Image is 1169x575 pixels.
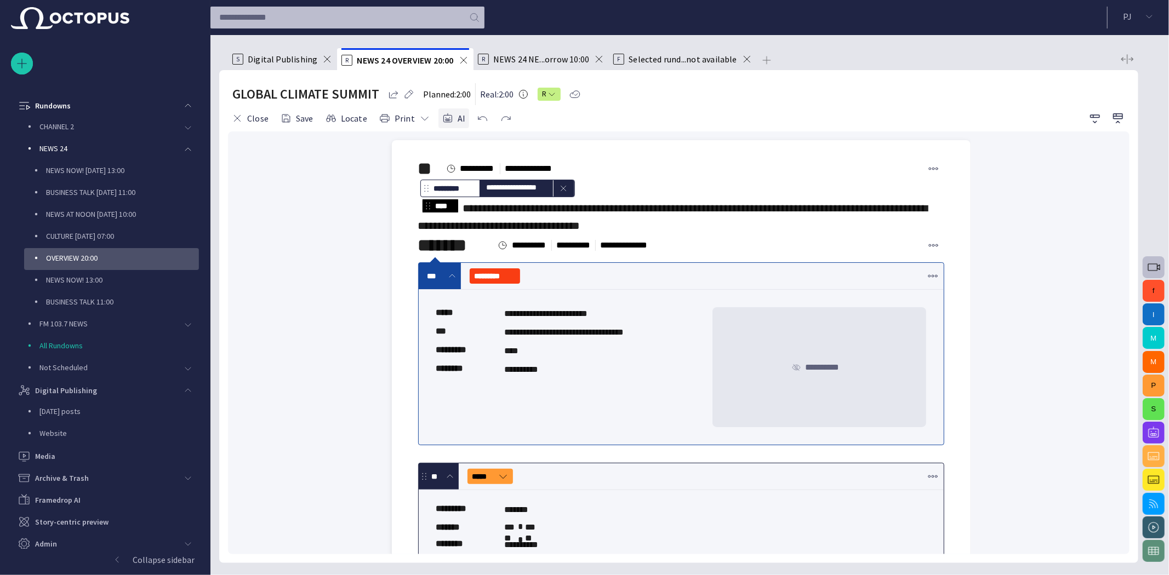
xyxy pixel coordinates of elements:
div: All Rundowns [18,336,199,358]
p: Framedrop AI [35,495,81,505]
p: Not Scheduled [39,362,177,373]
p: CULTURE [DATE] 07:00 [46,231,199,242]
p: Website [39,428,199,439]
img: Octopus News Room [11,7,129,29]
div: BUSINESS TALK [DATE] 11:00 [24,182,199,204]
button: Print [375,108,434,128]
div: NEWS AT NOON [DATE] 10:00 [24,204,199,226]
button: AI [438,108,469,128]
p: Archive & Trash [35,473,89,484]
button: PJ [1114,7,1162,26]
p: OVERVIEW 20:00 [46,252,199,263]
span: Digital Publishing [248,54,317,65]
p: R [341,55,352,66]
span: Selected rund...not available [629,54,737,65]
p: NEWS 24 [39,143,177,154]
ul: main menu [11,29,199,483]
button: Close [228,108,272,128]
span: R [542,89,548,100]
p: F [613,54,624,65]
div: NEWS NOW! [DATE] 13:00 [24,160,199,182]
div: SDigital Publishing [228,48,337,70]
p: BUSINESS TALK 11:00 [46,296,199,307]
button: M [1143,351,1165,373]
button: R [538,84,561,104]
p: CHANNEL 2 [39,121,177,132]
button: S [1143,398,1165,420]
button: P [1143,375,1165,396]
div: NEWS NOW! 13:00 [24,270,199,292]
div: Website [18,423,199,445]
p: Story-centric preview [35,516,109,527]
span: NEWS 24 NE...orrow 10:00 [493,54,590,65]
button: I [1143,303,1165,325]
div: CULTURE [DATE] 07:00 [24,226,199,248]
div: RNEWS 24 OVERVIEW 20:00 [337,48,473,70]
p: [DATE] posts [39,406,199,417]
p: Media [35,451,55,462]
div: Story-centric preview [11,511,199,533]
button: Locate [322,108,371,128]
div: FSelected rund...not available [609,48,757,70]
p: BUSINESS TALK [DATE] 11:00 [46,187,199,198]
h2: GLOBAL CLIMATE SUMMIT [232,85,379,103]
p: P J [1123,10,1132,23]
p: Admin [35,538,57,549]
button: Collapse sidebar [11,549,199,571]
p: Digital Publishing [35,385,97,396]
p: R [478,54,489,65]
p: Collapse sidebar [133,553,195,566]
div: Framedrop AI [11,489,199,511]
p: Real: 2:00 [480,88,514,101]
div: RNEWS 24 NE...orrow 10:00 [474,48,609,70]
button: f [1143,280,1165,302]
div: [DATE] posts [18,401,199,423]
span: NEWS 24 OVERVIEW 20:00 [357,55,453,66]
p: NEWS NOW! 13:00 [46,274,199,285]
div: OVERVIEW 20:00 [24,248,199,270]
p: Planned: 2:00 [423,88,471,101]
p: NEWS NOW! [DATE] 13:00 [46,165,199,176]
p: Rundowns [35,100,71,111]
button: Save [277,108,317,128]
div: Media [11,445,199,467]
div: BUSINESS TALK 11:00 [24,292,199,314]
p: FM 103.7 NEWS [39,318,177,329]
p: NEWS AT NOON [DATE] 10:00 [46,209,199,220]
button: M [1143,327,1165,349]
p: All Rundowns [39,340,199,351]
p: S [232,54,243,65]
